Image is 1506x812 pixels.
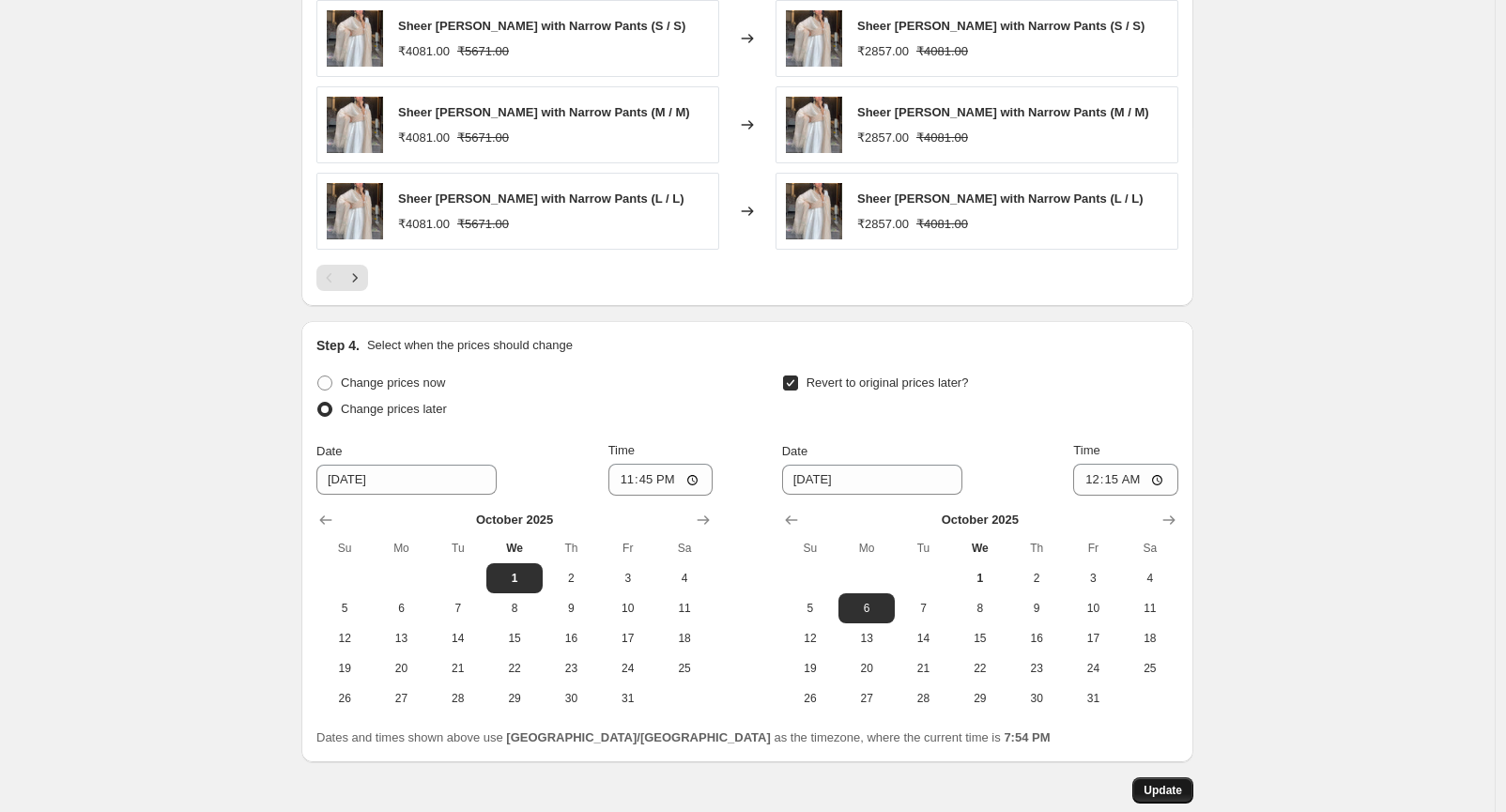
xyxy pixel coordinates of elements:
span: Su [790,541,831,556]
span: 13 [846,631,887,646]
img: Artboard6_6x-100_80x.jpg [327,97,383,153]
span: 19 [324,661,365,676]
button: Thursday October 30 2025 [1008,683,1065,713]
button: Show previous month, September 2025 [778,507,805,533]
span: Revert to original prices later? [807,375,969,390]
button: Monday October 13 2025 [373,623,429,653]
button: Friday October 3 2025 [1065,563,1121,593]
span: 22 [494,661,535,676]
button: Tuesday October 14 2025 [895,623,951,653]
span: 3 [607,571,649,586]
span: ₹4081.00 [916,217,968,231]
span: ₹2857.00 [857,130,909,145]
span: 2 [1016,571,1057,586]
span: 12 [790,631,831,646]
span: Update [1144,783,1182,798]
img: Artboard6_6x-100_80x.jpg [786,10,842,67]
span: 30 [1016,691,1057,706]
button: Thursday October 9 2025 [543,593,599,623]
span: 17 [1072,631,1114,646]
span: 17 [607,631,649,646]
button: Sunday October 19 2025 [782,653,838,683]
span: Time [608,443,635,457]
span: 11 [664,601,705,616]
button: Tuesday October 28 2025 [895,683,951,713]
button: Monday October 27 2025 [373,683,429,713]
span: 14 [438,631,479,646]
span: 24 [1072,661,1114,676]
span: Time [1073,443,1099,457]
button: Today Wednesday October 1 2025 [952,563,1008,593]
span: 25 [664,661,705,676]
img: Artboard6_6x-100_80x.jpg [327,183,383,239]
button: Sunday October 5 2025 [316,593,373,623]
button: Tuesday October 14 2025 [430,623,486,653]
nav: Pagination [316,265,368,291]
span: We [960,541,1001,556]
span: 2 [550,571,592,586]
span: 13 [380,631,422,646]
th: Monday [373,533,429,563]
span: 26 [790,691,831,706]
span: 27 [380,691,422,706]
span: Change prices later [341,402,447,416]
span: Mo [380,541,422,556]
button: Tuesday October 21 2025 [430,653,486,683]
span: 10 [607,601,649,616]
span: ₹5671.00 [457,130,509,145]
button: Sunday October 26 2025 [782,683,838,713]
span: 12 [324,631,365,646]
span: 24 [607,661,649,676]
span: Sa [664,541,705,556]
span: 1 [960,571,1001,586]
th: Monday [838,533,895,563]
b: [GEOGRAPHIC_DATA]/[GEOGRAPHIC_DATA] [506,730,770,744]
span: 20 [380,661,422,676]
span: 9 [550,601,592,616]
button: Thursday October 23 2025 [1008,653,1065,683]
span: 29 [960,691,1001,706]
button: Friday October 10 2025 [600,593,656,623]
th: Saturday [656,533,713,563]
span: 26 [324,691,365,706]
span: 23 [550,661,592,676]
span: 31 [1072,691,1114,706]
button: Sunday October 26 2025 [316,683,373,713]
span: 31 [607,691,649,706]
span: Su [324,541,365,556]
button: Tuesday October 7 2025 [430,593,486,623]
button: Saturday October 25 2025 [1122,653,1178,683]
button: Thursday October 16 2025 [543,623,599,653]
button: Wednesday October 8 2025 [952,593,1008,623]
th: Tuesday [895,533,951,563]
button: Friday October 31 2025 [600,683,656,713]
button: Saturday October 11 2025 [1122,593,1178,623]
button: Today Wednesday October 1 2025 [486,563,543,593]
span: 7 [438,601,479,616]
button: Sunday October 5 2025 [782,593,838,623]
span: 5 [324,601,365,616]
button: Wednesday October 15 2025 [952,623,1008,653]
button: Saturday October 18 2025 [656,623,713,653]
span: 14 [902,631,944,646]
span: ₹2857.00 [857,217,909,231]
button: Friday October 10 2025 [1065,593,1121,623]
button: Saturday October 25 2025 [656,653,713,683]
span: 4 [664,571,705,586]
span: 6 [846,601,887,616]
span: 9 [1016,601,1057,616]
span: Sheer [PERSON_NAME] with Narrow Pants (L / L) [398,192,684,206]
span: ₹4081.00 [398,217,450,231]
button: Friday October 3 2025 [600,563,656,593]
span: 19 [790,661,831,676]
span: 30 [550,691,592,706]
input: 10/1/2025 [316,465,497,495]
button: Monday October 27 2025 [838,683,895,713]
button: Show previous month, September 2025 [313,507,339,533]
button: Wednesday October 15 2025 [486,623,543,653]
span: Mo [846,541,887,556]
span: 16 [550,631,592,646]
button: Friday October 17 2025 [1065,623,1121,653]
button: Friday October 24 2025 [1065,653,1121,683]
span: ₹5671.00 [457,44,509,58]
